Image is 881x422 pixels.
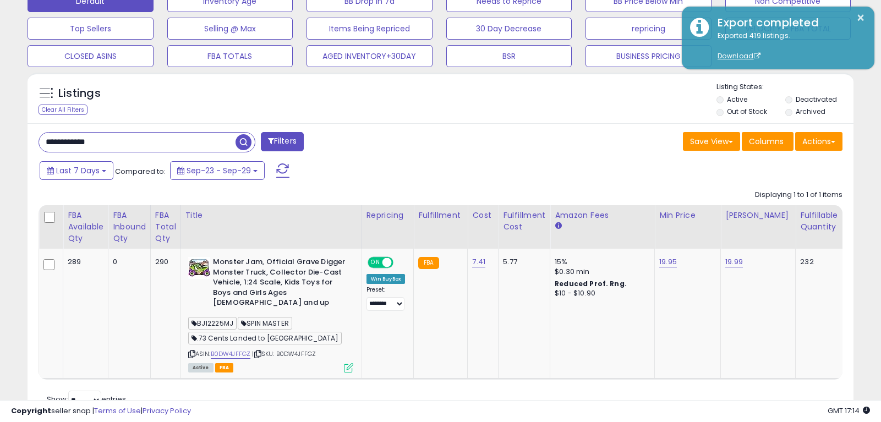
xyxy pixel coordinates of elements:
[446,45,572,67] button: BSR
[472,256,485,267] a: 7.41
[796,95,837,104] label: Deactivated
[555,257,646,267] div: 15%
[391,258,409,267] span: OFF
[472,210,494,221] div: Cost
[856,11,865,25] button: ×
[155,210,176,244] div: FBA Total Qty
[215,363,234,372] span: FBA
[68,257,100,267] div: 289
[238,317,292,330] span: SPIN MASTER
[418,210,463,221] div: Fulfillment
[555,221,561,231] small: Amazon Fees.
[170,161,265,180] button: Sep-23 - Sep-29
[58,86,101,101] h5: Listings
[252,349,316,358] span: | SKU: B0DW4JFFGZ
[113,210,146,244] div: FBA inbound Qty
[188,257,210,279] img: 51CnabZ6H0L._SL40_.jpg
[187,165,251,176] span: Sep-23 - Sep-29
[683,132,740,151] button: Save View
[742,132,794,151] button: Columns
[725,210,791,221] div: [PERSON_NAME]
[188,257,353,371] div: ASIN:
[188,317,237,330] span: BJ12225MJ
[709,31,866,62] div: Exported 419 listings.
[585,45,712,67] button: BUSINESS PRICING
[28,18,154,40] button: Top Sellers
[795,132,842,151] button: Actions
[68,210,103,244] div: FBA Available Qty
[113,257,142,267] div: 0
[143,405,191,416] a: Privacy Policy
[369,258,382,267] span: ON
[213,257,347,311] b: Monster Jam, Official Grave Digger Monster Truck, Collector Die-Cast Vehicle, 1:24 Scale, Kids To...
[366,274,406,284] div: Win BuyBox
[115,166,166,177] span: Compared to:
[155,257,172,267] div: 290
[727,95,747,104] label: Active
[709,15,866,31] div: Export completed
[555,279,627,288] b: Reduced Prof. Rng.
[796,107,825,116] label: Archived
[47,394,126,404] span: Show: entries
[585,18,712,40] button: repricing
[261,132,304,151] button: Filters
[555,210,650,221] div: Amazon Fees
[749,136,784,147] span: Columns
[800,210,838,233] div: Fulfillable Quantity
[188,363,214,372] span: All listings currently available for purchase on Amazon
[718,51,760,61] a: Download
[39,105,87,115] div: Clear All Filters
[800,257,834,267] div: 232
[94,405,141,416] a: Terms of Use
[828,405,870,416] span: 2025-10-7 17:14 GMT
[40,161,113,180] button: Last 7 Days
[211,349,251,359] a: B0DW4JFFGZ
[716,82,853,92] p: Listing States:
[555,267,646,277] div: $0.30 min
[11,405,51,416] strong: Copyright
[11,406,191,416] div: seller snap | |
[503,257,541,267] div: 5.77
[188,332,342,344] span: .73 Cents Landed to [GEOGRAPHIC_DATA]
[366,210,409,221] div: Repricing
[659,256,677,267] a: 19.95
[446,18,572,40] button: 30 Day Decrease
[503,210,545,233] div: Fulfillment Cost
[56,165,100,176] span: Last 7 Days
[167,18,293,40] button: Selling @ Max
[366,286,406,311] div: Preset:
[185,210,357,221] div: Title
[307,45,433,67] button: AGED INVENTORY+30DAY
[167,45,293,67] button: FBA TOTALS
[725,256,743,267] a: 19.99
[727,107,767,116] label: Out of Stock
[418,257,439,269] small: FBA
[755,190,842,200] div: Displaying 1 to 1 of 1 items
[659,210,716,221] div: Min Price
[28,45,154,67] button: CLOSED ASINS
[307,18,433,40] button: Items Being Repriced
[555,289,646,298] div: $10 - $10.90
